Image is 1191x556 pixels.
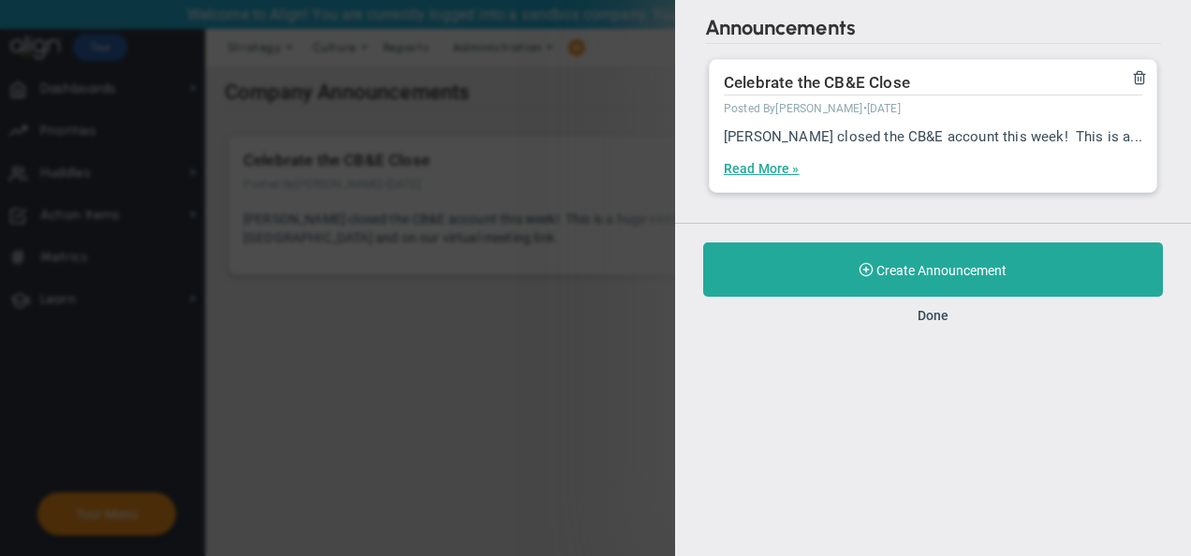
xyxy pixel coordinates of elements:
span: [DATE] [867,102,901,115]
p: [PERSON_NAME] closed the CB&E account this week! This is a... [724,127,1142,146]
h5: Posted By • [724,100,1142,118]
h2: Announcements [705,15,1161,44]
h2: Celebrate the CB&E Close [724,74,1142,95]
span: [PERSON_NAME] [776,102,863,115]
button: Create Announcement [703,242,1163,297]
span: Create Announcement [877,263,1007,278]
button: Done [918,308,948,323]
a: Read More » [724,160,800,178]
